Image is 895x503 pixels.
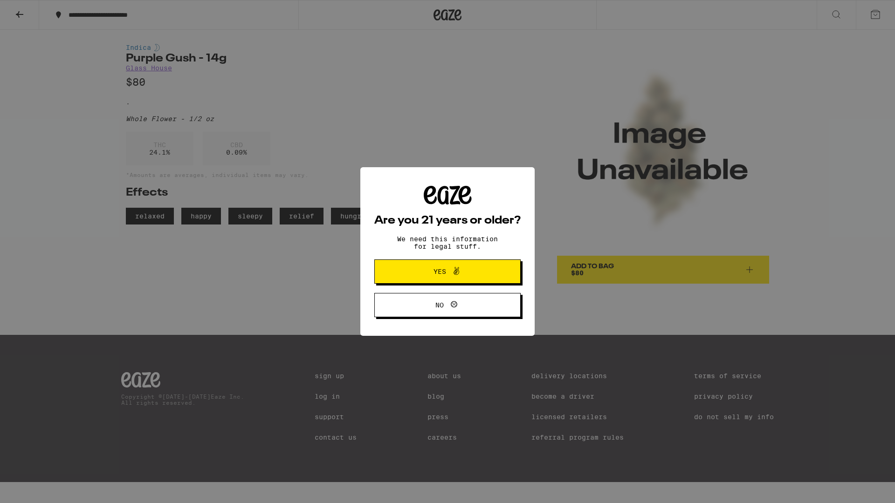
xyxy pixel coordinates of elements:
[434,268,446,275] span: Yes
[374,259,521,284] button: Yes
[374,293,521,317] button: No
[837,475,886,498] iframe: Opens a widget where you can find more information
[389,235,506,250] p: We need this information for legal stuff.
[374,215,521,226] h2: Are you 21 years or older?
[435,302,444,308] span: No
